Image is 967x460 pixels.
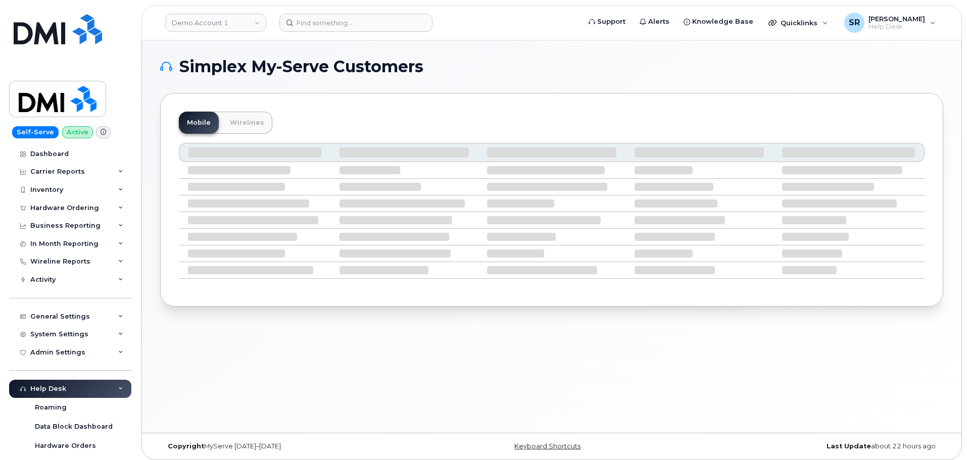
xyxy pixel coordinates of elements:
[179,59,423,74] span: Simplex My-Serve Customers
[514,442,581,450] a: Keyboard Shortcuts
[682,442,943,450] div: about 22 hours ago
[222,112,272,134] a: Wirelines
[160,442,421,450] div: MyServe [DATE]–[DATE]
[168,442,204,450] strong: Copyright
[827,442,871,450] strong: Last Update
[179,112,219,134] a: Mobile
